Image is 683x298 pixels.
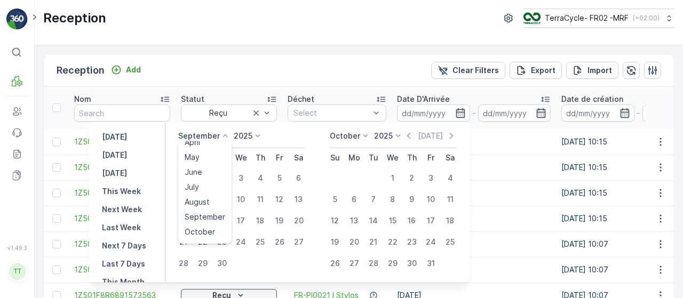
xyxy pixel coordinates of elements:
div: 14 [365,212,382,229]
img: logo [6,9,28,30]
div: 29 [194,255,211,272]
div: 7 [365,191,382,208]
div: 3 [233,170,250,187]
div: 22 [384,233,401,251]
div: Toggle Row Selected [52,265,61,274]
div: 13 [346,212,363,229]
p: ( +02:00 ) [633,14,660,22]
p: TerraCycle- FR02 -MRF [545,13,629,23]
p: - [637,107,640,119]
a: 1Z501F8R6894918104 [74,162,170,173]
span: 1Z501F8R6892164119 [74,188,170,198]
td: [DATE] [392,257,556,283]
a: 1Z501F8R6894238081 [74,213,170,224]
div: Toggle Row Selected [52,138,61,146]
p: Select [293,108,370,118]
div: Toggle Row Selected [52,240,61,248]
span: April [185,137,200,148]
p: Reception [43,10,106,27]
p: This Month [102,277,145,287]
p: September [178,131,220,141]
div: 26 [327,255,344,272]
td: [DATE] [392,231,556,257]
div: 17 [233,212,250,229]
p: Import [587,65,612,76]
th: Monday [345,148,364,167]
span: May [185,152,200,163]
div: 5 [271,170,288,187]
a: 1Z501F8R6895739609 [74,264,170,275]
div: 10 [233,191,250,208]
div: 9 [403,191,420,208]
span: v 1.49.3 [6,245,28,251]
button: Export [510,62,562,79]
div: 28 [365,255,382,272]
th: Thursday [402,148,422,167]
div: 7 [175,191,192,208]
input: dd/mm/yyyy [561,104,634,122]
p: This Week [102,186,141,197]
th: Wednesday [383,148,402,167]
div: 24 [233,233,250,251]
button: Clear Filters [431,62,505,79]
p: [DATE] [418,131,443,141]
div: 17 [423,212,440,229]
div: 14 [175,212,192,229]
th: Tuesday [364,148,383,167]
div: Toggle Row Selected [52,189,61,197]
p: [DATE] [102,168,127,179]
span: September [185,212,225,222]
span: November [185,241,222,252]
div: 18 [442,212,459,229]
div: 20 [290,212,307,229]
a: 1Z501F8R6892814121 [74,136,170,147]
button: Add [107,63,145,76]
p: Déchet [288,94,314,104]
button: TerraCycle- FR02 -MRF(+02:00) [523,9,674,28]
div: 10 [423,191,440,208]
p: [DATE] [102,132,127,142]
th: Friday [270,148,289,167]
div: 26 [271,233,288,251]
div: 28 [175,255,192,272]
div: 3 [423,170,440,187]
th: Sunday [174,148,193,167]
div: 25 [442,233,459,251]
div: 27 [290,233,307,251]
button: Last Week [98,221,145,234]
td: [DATE] [392,206,556,231]
button: This Week [98,185,145,198]
span: October [185,227,215,237]
p: Last 7 Days [102,259,145,269]
button: TT [6,253,28,289]
input: dd/mm/yyyy [397,104,470,122]
div: TT [9,263,26,280]
div: 20 [346,233,363,251]
div: 22 [194,233,211,251]
th: Saturday [441,148,460,167]
p: Clear Filters [452,65,499,76]
p: Last Week [102,222,141,233]
div: 16 [403,212,420,229]
div: 30 [213,255,231,272]
p: Statut [181,94,204,104]
th: Saturday [289,148,308,167]
td: [DATE] [392,180,556,206]
span: June [185,167,202,178]
p: Next Week [102,204,142,215]
div: 23 [403,233,420,251]
th: Sunday [325,148,345,167]
button: Last 7 Days [98,257,149,270]
div: 13 [290,191,307,208]
p: Next 7 Days [102,240,146,251]
span: July [185,182,199,192]
button: Tomorrow [98,167,131,180]
div: 2 [403,170,420,187]
div: 12 [271,191,288,208]
p: Export [531,65,555,76]
button: Next 7 Days [98,239,150,252]
button: Next Week [98,203,146,216]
